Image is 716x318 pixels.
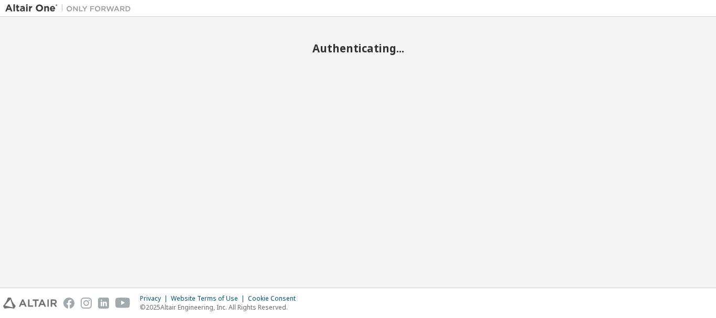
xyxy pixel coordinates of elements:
img: linkedin.svg [98,298,109,309]
img: Altair One [5,3,136,14]
img: youtube.svg [115,298,131,309]
img: altair_logo.svg [3,298,57,309]
p: © 2025 Altair Engineering, Inc. All Rights Reserved. [140,303,302,312]
img: instagram.svg [81,298,92,309]
div: Website Terms of Use [171,294,248,303]
img: facebook.svg [63,298,74,309]
div: Cookie Consent [248,294,302,303]
h2: Authenticating... [5,41,711,55]
div: Privacy [140,294,171,303]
